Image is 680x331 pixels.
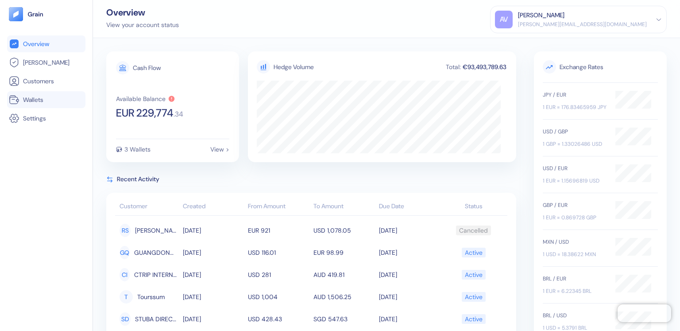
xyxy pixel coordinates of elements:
[274,62,314,72] div: Hedge Volume
[9,94,84,105] a: Wallets
[618,304,671,322] iframe: Chatra live chat
[543,128,607,136] div: USD / GBP
[134,245,178,260] span: GUANGDONG QIYOUJI B2C OE
[465,312,483,327] div: Active
[9,57,84,68] a: [PERSON_NAME]
[518,11,564,20] div: [PERSON_NAME]
[27,11,44,17] img: logo
[23,77,54,86] span: Customers
[543,287,607,295] div: 1 EUR = 6.22345 BRL
[377,286,442,308] td: [DATE]
[377,264,442,286] td: [DATE]
[543,177,607,185] div: 1 EUR = 1.15696819 USD
[120,268,130,281] div: CI
[543,164,607,172] div: USD / EUR
[116,108,174,118] span: EUR 229,774
[135,312,178,327] span: STUBA DIRECT FULL OE
[174,111,183,118] span: . 34
[135,223,178,238] span: RUAL SOFIA
[495,11,513,28] div: AV
[377,219,442,241] td: [DATE]
[124,146,151,152] div: 3 Wallets
[246,219,311,241] td: EUR 921
[23,58,70,67] span: [PERSON_NAME]
[444,202,503,211] div: Status
[120,246,130,259] div: GQ
[181,198,246,216] th: Created
[518,20,647,28] div: [PERSON_NAME][EMAIL_ADDRESS][DOMAIN_NAME]
[23,114,46,123] span: Settings
[120,290,133,304] div: T
[116,96,166,102] div: Available Balance
[120,312,131,326] div: SD
[116,95,175,102] button: Available Balance
[9,39,84,49] a: Overview
[311,198,377,216] th: To Amount
[137,289,165,304] span: Tourssum
[465,245,483,260] div: Active
[377,241,442,264] td: [DATE]
[106,8,179,17] div: Overview
[120,224,131,237] div: RS
[133,65,161,71] div: Cash Flow
[445,64,462,70] div: Total:
[23,39,49,48] span: Overview
[377,308,442,330] td: [DATE]
[543,201,607,209] div: GBP / EUR
[246,198,311,216] th: From Amount
[543,214,607,222] div: 1 EUR = 0.869728 GBP
[210,146,229,152] div: View >
[543,103,607,111] div: 1 EUR = 176.83465959 JPY
[543,250,607,258] div: 1 USD = 18.38622 MXN
[543,275,607,283] div: BRL / EUR
[311,308,377,330] td: SGD 547.63
[181,241,246,264] td: [DATE]
[115,198,181,216] th: Customer
[543,238,607,246] div: MXN / USD
[543,140,607,148] div: 1 GBP = 1.33026486 USD
[9,76,84,86] a: Customers
[181,264,246,286] td: [DATE]
[181,219,246,241] td: [DATE]
[246,241,311,264] td: USD 116.01
[311,286,377,308] td: AUD 1,506.25
[465,267,483,282] div: Active
[106,20,179,30] div: View your account status
[543,312,607,319] div: BRL / USD
[181,286,246,308] td: [DATE]
[23,95,43,104] span: Wallets
[181,308,246,330] td: [DATE]
[311,241,377,264] td: EUR 98.99
[377,198,442,216] th: Due Date
[246,286,311,308] td: USD 1,004
[9,113,84,124] a: Settings
[311,264,377,286] td: AUD 419.81
[465,289,483,304] div: Active
[117,175,159,184] span: Recent Activity
[246,264,311,286] td: USD 281
[9,7,23,21] img: logo-tablet-V2.svg
[543,91,607,99] div: JPY / EUR
[459,223,488,238] div: Cancelled
[462,64,507,70] div: €93,493,789.63
[311,219,377,241] td: USD 1,078.05
[543,60,658,74] span: Exchange Rates
[134,267,178,282] span: CTRIP INTERNATIONAL b2b OE
[246,308,311,330] td: USD 428.43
